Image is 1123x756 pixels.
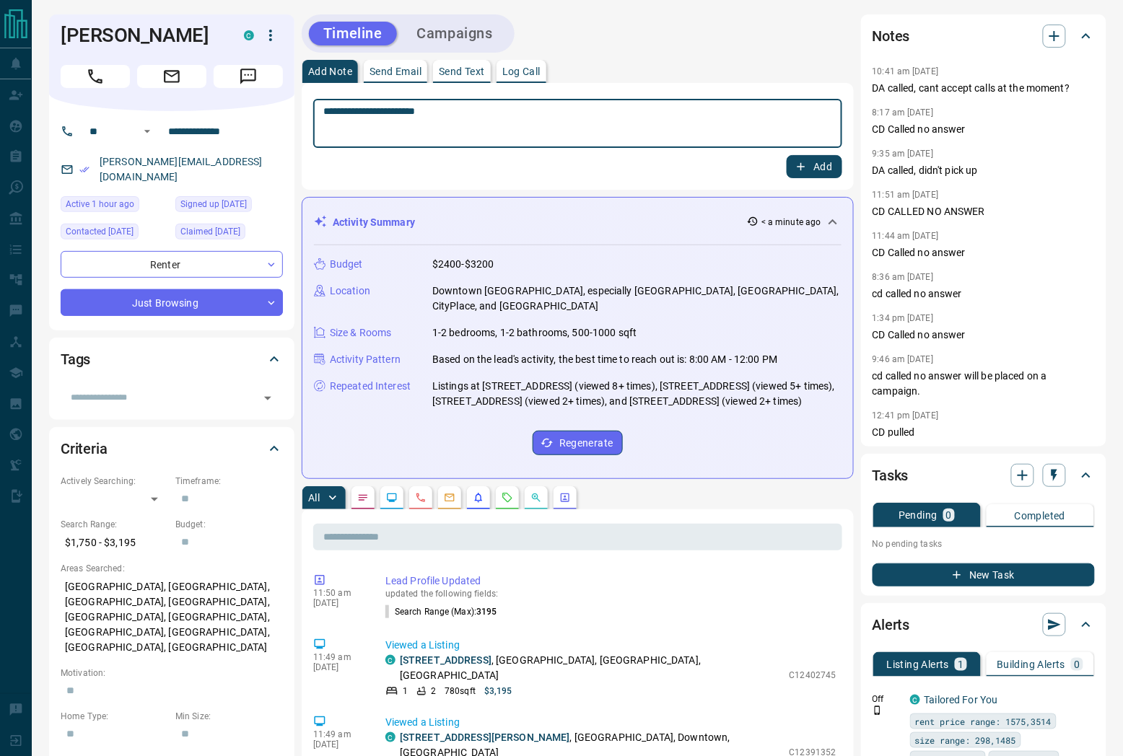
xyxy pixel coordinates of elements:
p: 1 [403,685,408,698]
div: Tasks [873,458,1095,493]
p: 11:49 am [313,729,364,739]
h2: Tags [61,348,90,371]
div: Criteria [61,431,283,466]
p: < a minute ago [761,216,821,229]
p: 9:35 am [DATE] [873,149,934,159]
p: 2 [431,685,436,698]
div: Activity Summary< a minute ago [314,209,842,236]
div: condos.ca [385,732,396,742]
p: $3,195 [484,685,512,698]
p: C12402745 [790,669,836,682]
div: Fri Sep 19 2025 [61,224,168,244]
button: Campaigns [403,22,507,45]
p: 1 [958,659,963,669]
p: Listing Alerts [887,659,950,669]
button: Open [139,123,156,140]
h2: Alerts [873,613,910,636]
p: 780 sqft [445,685,476,698]
p: CD pulled [873,425,1095,440]
span: Message [214,65,283,88]
p: cd called no answer [873,286,1095,302]
div: Alerts [873,607,1095,642]
p: 1:34 pm [DATE] [873,313,934,323]
div: Just Browsing [61,289,283,316]
p: Off [873,693,901,706]
p: DA called, didn't pick up [873,163,1095,178]
p: Add Note [308,66,352,76]
p: 12:41 pm [DATE] [873,410,939,421]
p: All [308,493,320,503]
p: 11:44 am [DATE] [873,231,939,241]
p: cd called no answer will be placed on a campaign. [873,369,1095,399]
p: , [GEOGRAPHIC_DATA], [GEOGRAPHIC_DATA], [GEOGRAPHIC_DATA] [400,653,782,683]
p: No pending tasks [873,533,1095,555]
div: Tue Oct 14 2025 [61,196,168,216]
button: Regenerate [533,431,623,455]
p: Building Alerts [997,659,1065,669]
p: $1,750 - $3,195 [61,531,168,555]
a: [STREET_ADDRESS] [400,654,491,666]
svg: Notes [357,492,369,504]
div: Sun Sep 07 2025 [175,224,283,244]
p: 0 [1074,659,1080,669]
p: Pending [899,510,938,520]
div: Notes [873,19,1095,53]
p: Search Range (Max) : [385,605,497,618]
p: 10:41 am [DATE] [873,66,939,76]
p: Activity Summary [333,215,415,230]
div: condos.ca [910,695,920,705]
a: [PERSON_NAME][EMAIL_ADDRESS][DOMAIN_NAME] [100,156,263,183]
p: Home Type: [61,710,168,723]
span: Claimed [DATE] [180,224,240,239]
h2: Criteria [61,437,108,460]
p: Downtown [GEOGRAPHIC_DATA], especially [GEOGRAPHIC_DATA], [GEOGRAPHIC_DATA], CityPlace, and [GEOG... [432,283,842,314]
p: Send Text [439,66,485,76]
a: [STREET_ADDRESS][PERSON_NAME] [400,731,570,743]
button: Timeline [309,22,397,45]
p: Motivation: [61,667,283,680]
p: Completed [1015,511,1066,521]
p: Based on the lead's activity, the best time to reach out is: 8:00 AM - 12:00 PM [432,352,777,367]
p: Activity Pattern [330,352,401,367]
div: Tags [61,342,283,377]
p: Budget: [175,518,283,531]
p: Viewed a Listing [385,715,836,730]
svg: Agent Actions [559,492,571,504]
a: Tailored For You [925,694,998,706]
p: 0 [946,510,952,520]
p: Send Email [370,66,421,76]
p: CD Called no answer [873,328,1095,343]
p: 8:36 am [DATE] [873,272,934,282]
div: condos.ca [244,30,254,40]
p: Log Call [502,66,541,76]
p: [DATE] [313,739,364,750]
h2: Tasks [873,464,909,487]
p: Listings at [STREET_ADDRESS] (viewed 8+ times), [STREET_ADDRESS] (viewed 5+ times), [STREET_ADDRE... [432,379,842,409]
svg: Push Notification Only [873,706,883,716]
p: 1-2 bedrooms, 1-2 bathrooms, 500-1000 sqft [432,325,637,340]
p: Lead Profile Updated [385,573,836,589]
div: condos.ca [385,655,396,665]
span: Call [61,65,130,88]
span: Email [137,65,206,88]
svg: Emails [444,492,455,504]
div: Renter [61,251,283,278]
p: $2400-$3200 [432,257,494,272]
p: [GEOGRAPHIC_DATA], [GEOGRAPHIC_DATA], [GEOGRAPHIC_DATA], [GEOGRAPHIC_DATA], [GEOGRAPHIC_DATA], [G... [61,575,283,659]
span: Active 1 hour ago [66,197,134,211]
p: Viewed a Listing [385,638,836,653]
p: [DATE] [313,598,364,608]
p: Search Range: [61,518,168,531]
svg: Calls [415,492,427,504]
span: 3195 [476,607,497,617]
button: Open [258,388,278,408]
p: 11:51 am [DATE] [873,190,939,200]
p: Repeated Interest [330,379,411,394]
p: Location [330,283,370,299]
p: Budget [330,257,363,272]
p: CD CALLED NO ANSWER [873,204,1095,219]
svg: Email Verified [79,164,89,175]
h1: [PERSON_NAME] [61,24,222,47]
p: 11:50 am [313,588,364,598]
p: CD Called no answer [873,245,1095,260]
